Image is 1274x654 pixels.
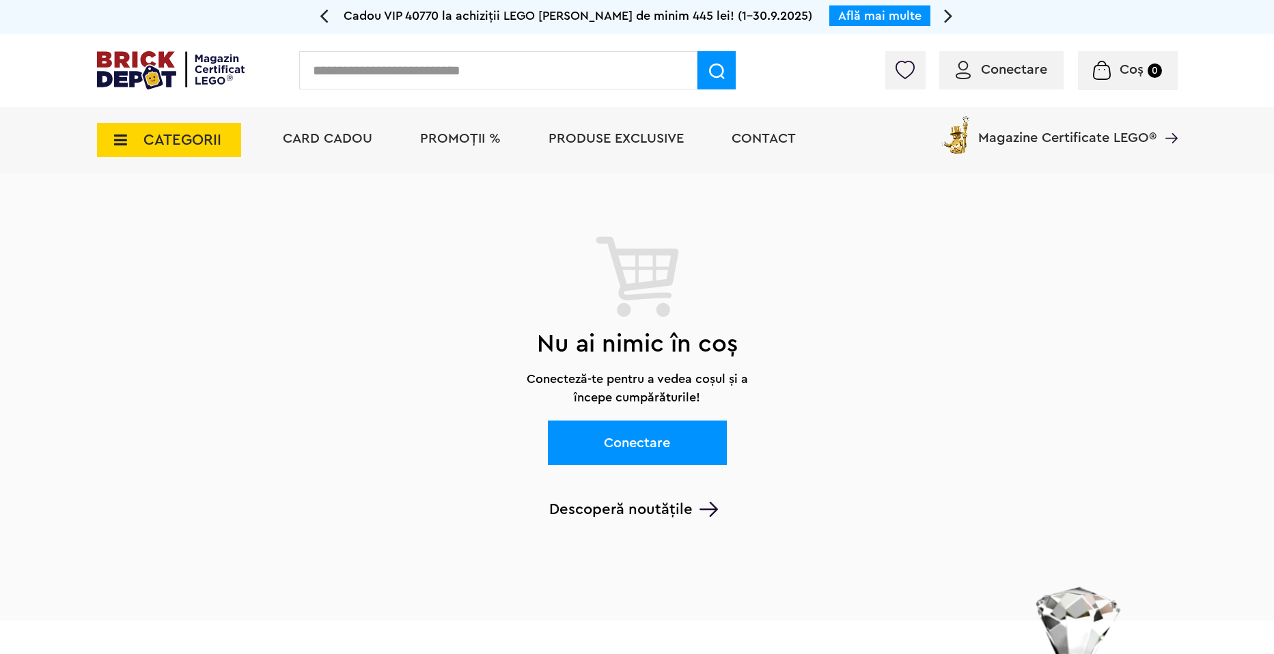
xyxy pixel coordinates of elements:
small: 0 [1148,63,1162,78]
a: Descoperă noutățile [97,500,1171,518]
a: Conectare [956,63,1047,76]
a: Card Cadou [283,132,372,145]
a: Contact [732,132,796,145]
a: Află mai multe [838,10,922,22]
span: CATEGORII [143,132,221,147]
a: Conectare [548,421,727,465]
p: Conecteză-te pentru a vedea coșul și a începe cumpărăturile! [513,370,762,407]
span: Cadou VIP 40770 la achiziții LEGO [PERSON_NAME] de minim 445 lei! (1-30.9.2025) [344,10,812,22]
a: PROMOȚII % [420,132,501,145]
h2: Nu ai nimic în coș [97,318,1178,370]
span: Magazine Certificate LEGO® [978,113,1157,145]
span: Coș [1120,63,1144,76]
a: Produse exclusive [549,132,684,145]
a: Magazine Certificate LEGO® [1157,113,1178,127]
img: Arrow%20-%20Down.svg [700,502,717,517]
span: Conectare [981,63,1047,76]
